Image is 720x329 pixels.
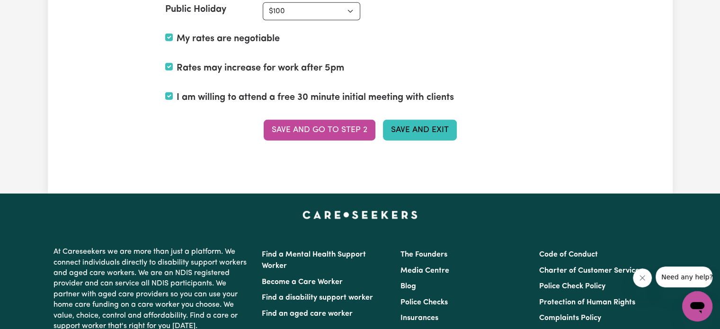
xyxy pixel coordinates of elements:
button: Save and Exit [383,120,457,141]
a: Code of Conduct [539,251,598,258]
span: Need any help? [6,7,57,14]
a: Careseekers home page [302,211,418,218]
a: The Founders [400,251,447,258]
label: Rates may increase for work after 5pm [177,61,344,75]
a: Police Checks [400,299,448,306]
a: Media Centre [400,267,449,275]
a: Charter of Customer Service [539,267,640,275]
a: Find a disability support worker [262,294,373,302]
label: I am willing to attend a free 30 minute initial meeting with clients [177,90,454,105]
a: Police Check Policy [539,283,605,290]
a: Complaints Policy [539,314,601,322]
a: Insurances [400,314,438,322]
label: Public Holiday [165,2,226,17]
iframe: Close message [633,268,652,287]
a: Protection of Human Rights [539,299,635,306]
a: Blog [400,283,416,290]
a: Find a Mental Health Support Worker [262,251,366,270]
label: My rates are negotiable [177,32,280,46]
iframe: Message from company [656,267,712,287]
a: Become a Care Worker [262,278,343,286]
button: Save and go to Step 2 [264,120,375,141]
iframe: Button to launch messaging window [682,291,712,321]
a: Find an aged care worker [262,310,353,318]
